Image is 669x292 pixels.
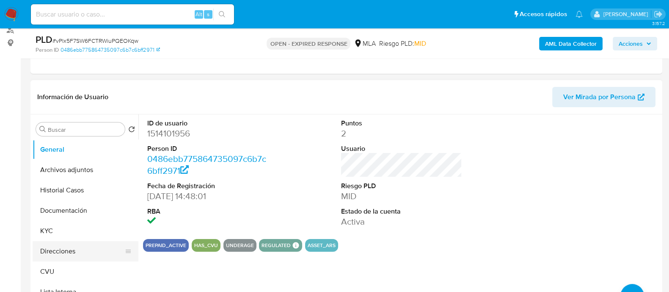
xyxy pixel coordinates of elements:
span: MID [414,39,426,48]
a: 0486ebb775864735097c6b7c6bff2971 [147,153,266,177]
dt: Fecha de Registración [147,181,268,191]
dt: Riesgo PLD [341,181,462,191]
span: Acciones [619,37,643,50]
dd: 2 [341,128,462,139]
button: Documentación [33,200,138,221]
div: MLA [354,39,375,48]
span: Alt [195,10,202,18]
dt: Person ID [147,144,268,153]
button: Acciones [613,37,657,50]
span: Riesgo PLD: [379,39,426,48]
b: Person ID [36,46,59,54]
a: Salir [654,10,663,19]
dd: Activa [341,216,462,228]
span: Accesos rápidos [520,10,567,19]
dt: Usuario [341,144,462,153]
button: Volver al orden por defecto [128,126,135,135]
button: Historial Casos [33,180,138,200]
button: Direcciones [33,241,132,261]
input: Buscar [48,126,121,133]
button: General [33,139,138,160]
span: 3.157.2 [652,20,665,27]
dd: 1514101956 [147,128,268,139]
button: Archivos adjuntos [33,160,138,180]
dt: ID de usuario [147,119,268,128]
a: Notificaciones [575,11,583,18]
b: AML Data Collector [545,37,597,50]
button: Ver Mirada por Persona [552,87,655,107]
span: Ver Mirada por Persona [563,87,636,107]
dd: [DATE] 14:48:01 [147,190,268,202]
dt: RBA [147,207,268,216]
dt: Puntos [341,119,462,128]
p: martin.degiuli@mercadolibre.com [603,10,651,18]
button: CVU [33,261,138,282]
b: PLD [36,33,52,46]
p: OPEN - EXPIRED RESPONSE [267,38,350,50]
input: Buscar usuario o caso... [31,9,234,20]
button: Buscar [39,126,46,133]
a: 0486ebb775864735097c6b7c6bff2971 [61,46,160,54]
span: # vPlx5F7SW6FCTRWiuPQEOKqw [52,36,138,45]
span: s [207,10,209,18]
button: search-icon [213,8,231,20]
dt: Estado de la cuenta [341,207,462,216]
dd: MID [341,190,462,202]
button: AML Data Collector [539,37,603,50]
button: KYC [33,221,138,241]
h1: Información de Usuario [37,93,108,101]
